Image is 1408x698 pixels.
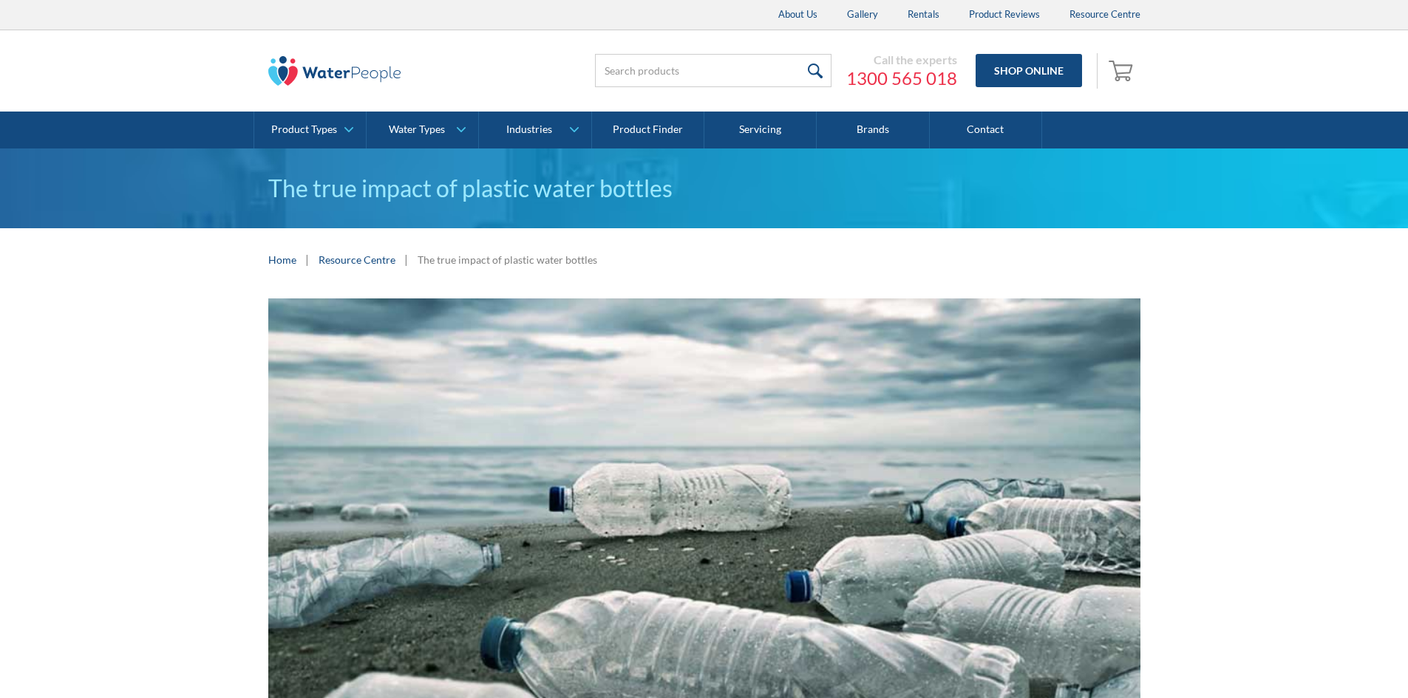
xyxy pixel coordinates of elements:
img: The Water People [268,56,401,86]
a: Shop Online [976,54,1082,87]
a: Resource Centre [319,252,395,267]
a: Open cart [1105,53,1140,89]
a: Product Finder [592,112,704,148]
div: Call the experts [846,52,957,67]
div: Industries [506,123,552,136]
a: Home [268,252,296,267]
h1: The true impact of plastic water bottles [268,171,1140,206]
a: Industries [479,112,591,148]
div: | [403,250,410,268]
input: Search products [595,54,831,87]
div: | [304,250,311,268]
a: Contact [930,112,1042,148]
img: shopping cart [1109,58,1137,82]
a: Servicing [704,112,817,148]
a: Water Types [367,112,478,148]
a: 1300 565 018 [846,67,957,89]
div: Water Types [389,123,445,136]
a: Product Types [254,112,366,148]
a: Brands [817,112,929,148]
div: Product Types [271,123,337,136]
div: The true impact of plastic water bottles [418,252,597,267]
